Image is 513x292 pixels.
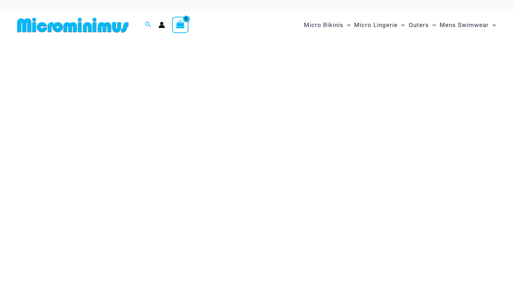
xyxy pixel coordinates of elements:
[304,16,343,34] span: Micro Bikinis
[14,17,131,33] img: MM SHOP LOGO FLAT
[438,14,498,36] a: Mens SwimwearMenu ToggleMenu Toggle
[302,14,352,36] a: Micro BikinisMenu ToggleMenu Toggle
[409,16,429,34] span: Outers
[429,16,436,34] span: Menu Toggle
[398,16,405,34] span: Menu Toggle
[343,16,351,34] span: Menu Toggle
[407,14,438,36] a: OutersMenu ToggleMenu Toggle
[145,21,151,30] a: Search icon link
[440,16,489,34] span: Mens Swimwear
[352,14,406,36] a: Micro LingerieMenu ToggleMenu Toggle
[489,16,496,34] span: Menu Toggle
[301,13,499,37] nav: Site Navigation
[159,22,165,28] a: Account icon link
[172,17,188,33] a: View Shopping Cart, empty
[354,16,398,34] span: Micro Lingerie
